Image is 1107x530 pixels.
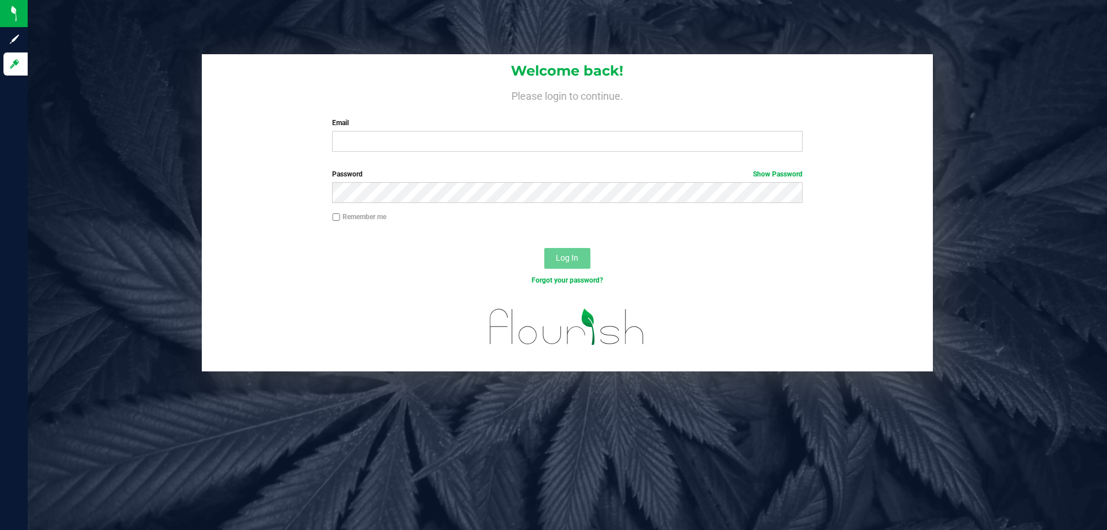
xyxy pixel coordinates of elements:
[544,248,590,269] button: Log In
[202,88,933,102] h4: Please login to continue.
[9,58,20,70] inline-svg: Log in
[532,276,603,284] a: Forgot your password?
[753,170,803,178] a: Show Password
[332,212,386,222] label: Remember me
[9,33,20,45] inline-svg: Sign up
[476,298,658,356] img: flourish_logo.svg
[332,118,802,128] label: Email
[332,170,363,178] span: Password
[332,213,340,221] input: Remember me
[556,253,578,262] span: Log In
[202,63,933,78] h1: Welcome back!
